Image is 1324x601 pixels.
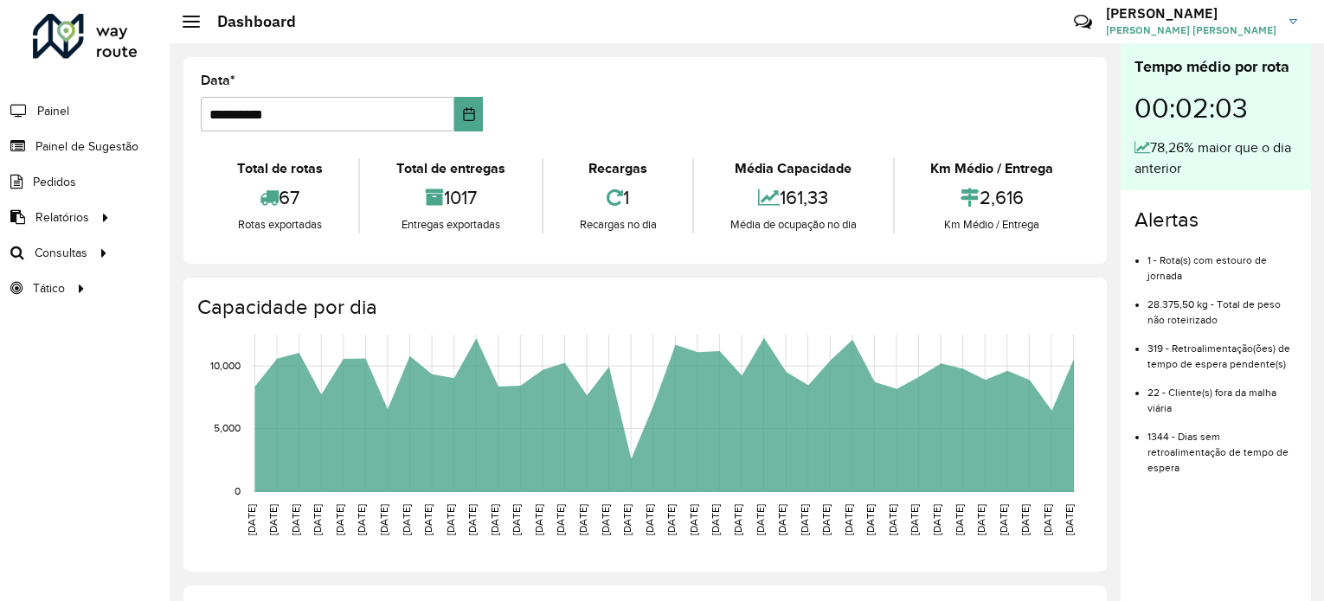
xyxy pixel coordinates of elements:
[422,504,434,535] text: [DATE]
[37,102,69,120] span: Painel
[267,504,279,535] text: [DATE]
[1019,504,1031,535] text: [DATE]
[755,504,766,535] text: [DATE]
[378,504,389,535] text: [DATE]
[214,423,241,434] text: 5,000
[511,504,522,535] text: [DATE]
[600,504,611,535] text: [DATE]
[35,208,89,227] span: Relatórios
[732,504,743,535] text: [DATE]
[931,504,942,535] text: [DATE]
[621,504,633,535] text: [DATE]
[548,179,688,216] div: 1
[1064,3,1102,41] a: Contato Rápido
[644,504,655,535] text: [DATE]
[820,504,832,535] text: [DATE]
[35,137,138,156] span: Painel de Sugestão
[466,504,478,535] text: [DATE]
[954,504,965,535] text: [DATE]
[205,216,354,233] div: Rotas exportadas
[1106,22,1276,38] span: [PERSON_NAME] [PERSON_NAME]
[197,295,1089,320] h4: Capacidade por dia
[899,179,1085,216] div: 2,616
[698,158,888,179] div: Média Capacidade
[1064,504,1075,535] text: [DATE]
[205,158,354,179] div: Total de rotas
[843,504,854,535] text: [DATE]
[312,504,323,535] text: [DATE]
[909,504,920,535] text: [DATE]
[698,179,888,216] div: 161,33
[290,504,301,535] text: [DATE]
[533,504,544,535] text: [DATE]
[200,12,296,31] h2: Dashboard
[555,504,566,535] text: [DATE]
[356,504,367,535] text: [DATE]
[776,504,787,535] text: [DATE]
[1106,5,1276,22] h3: [PERSON_NAME]
[364,216,537,233] div: Entregas exportadas
[887,504,898,535] text: [DATE]
[205,179,354,216] div: 67
[445,504,456,535] text: [DATE]
[334,504,345,535] text: [DATE]
[548,158,688,179] div: Recargas
[899,158,1085,179] div: Km Médio / Entrega
[364,179,537,216] div: 1017
[1134,55,1297,79] div: Tempo médio por rota
[688,504,699,535] text: [DATE]
[210,360,241,371] text: 10,000
[1134,79,1297,137] div: 00:02:03
[33,279,65,297] span: Tático
[864,504,876,535] text: [DATE]
[33,173,76,191] span: Pedidos
[710,504,721,535] text: [DATE]
[235,485,241,496] text: 0
[698,216,888,233] div: Média de ocupação no dia
[35,244,87,262] span: Consultas
[364,158,537,179] div: Total de entregas
[899,216,1085,233] div: Km Médio / Entrega
[1147,372,1297,416] li: 22 - Cliente(s) fora da malha viária
[1147,416,1297,476] li: 1344 - Dias sem retroalimentação de tempo de espera
[1042,504,1053,535] text: [DATE]
[454,97,484,131] button: Choose Date
[548,216,688,233] div: Recargas no dia
[577,504,588,535] text: [DATE]
[1147,240,1297,284] li: 1 - Rota(s) com estouro de jornada
[489,504,500,535] text: [DATE]
[1134,137,1297,179] div: 78,26% maior que o dia anterior
[1147,328,1297,372] li: 319 - Retroalimentação(ões) de tempo de espera pendente(s)
[246,504,257,535] text: [DATE]
[998,504,1009,535] text: [DATE]
[201,70,235,91] label: Data
[1134,208,1297,233] h4: Alertas
[1147,284,1297,328] li: 28.375,50 kg - Total de peso não roteirizado
[975,504,987,535] text: [DATE]
[665,504,677,535] text: [DATE]
[799,504,810,535] text: [DATE]
[401,504,412,535] text: [DATE]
